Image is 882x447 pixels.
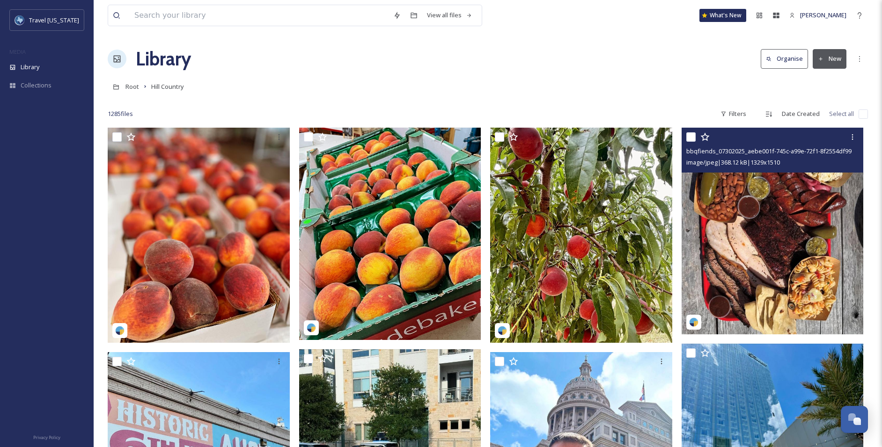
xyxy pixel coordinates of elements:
span: Travel [US_STATE] [29,16,79,24]
a: Hill Country [151,81,184,92]
img: studebaker_farm_07292025_2b203354-c012-d56e-820d-bd9d9354d079.jpg [108,128,290,343]
span: Hill Country [151,82,184,91]
span: 1285 file s [108,109,133,118]
a: View all files [422,6,477,24]
img: studebaker_farm_07292025_2b203354-c012-d56e-820d-bd9d9354d079.jpg [299,128,481,340]
img: snapsea-logo.png [689,317,698,327]
img: snapsea-logo.png [498,326,507,335]
span: [PERSON_NAME] [800,11,846,19]
img: bbqfiends_07302025_aebe001f-745c-a99e-72f1-8f2554df993a.jpg [682,128,864,334]
span: Collections [21,81,51,90]
button: Organise [761,49,808,68]
span: Root [125,82,139,91]
input: Search your library [130,5,389,26]
div: Filters [716,105,751,123]
img: studebaker_farm_07292025_2b203354-c012-d56e-820d-bd9d9354d079.jpg [490,128,672,343]
span: MEDIA [9,48,26,55]
img: images%20%281%29.jpeg [15,15,24,25]
a: What's New [699,9,746,22]
a: Library [136,45,191,73]
span: Select all [829,109,854,118]
a: Root [125,81,139,92]
span: image/jpeg | 368.12 kB | 1329 x 1510 [686,158,780,166]
button: Open Chat [841,406,868,433]
a: [PERSON_NAME] [785,6,851,24]
span: Privacy Policy [33,434,60,440]
img: snapsea-logo.png [307,323,316,332]
button: New [813,49,846,68]
a: Privacy Policy [33,431,60,442]
span: bbqfiends_07302025_aebe001f-745c-a99e-72f1-8f2554df993a.jpg [686,146,868,155]
span: Library [21,63,39,72]
img: snapsea-logo.png [115,326,125,335]
div: Date Created [777,105,824,123]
